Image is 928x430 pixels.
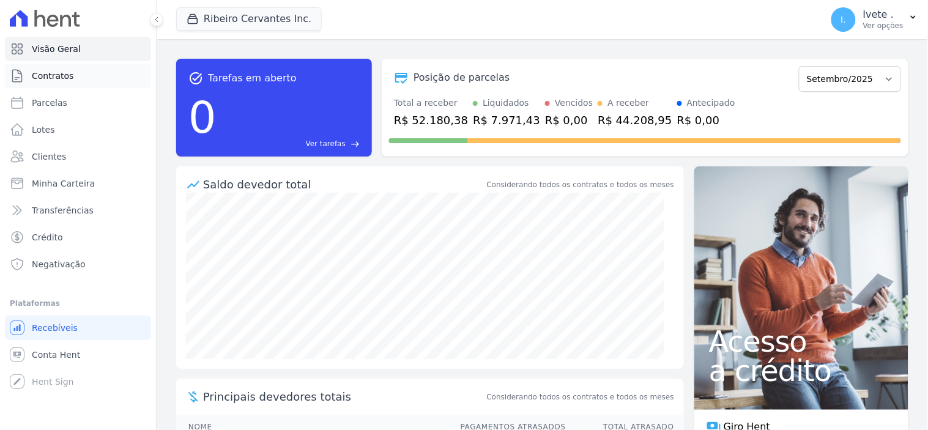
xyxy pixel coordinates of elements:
span: Negativação [32,258,86,270]
p: Ivete . [863,9,904,21]
a: Lotes [5,117,151,142]
p: Ver opções [863,21,904,31]
div: Posição de parcelas [414,70,510,85]
span: Lotes [32,124,55,136]
div: 0 [188,86,217,149]
a: Crédito [5,225,151,250]
a: Recebíveis [5,316,151,340]
span: Crédito [32,231,63,243]
a: Transferências [5,198,151,223]
span: task_alt [188,71,203,86]
span: Acesso [709,327,894,356]
div: Plataformas [10,296,146,311]
span: Contratos [32,70,73,82]
span: Minha Carteira [32,177,95,190]
span: Tarefas em aberto [208,71,297,86]
span: east [351,139,360,149]
div: R$ 44.208,95 [598,112,672,128]
span: Conta Hent [32,349,80,361]
a: Negativação [5,252,151,276]
div: A receber [607,97,649,109]
a: Conta Hent [5,343,151,367]
span: Parcelas [32,97,67,109]
div: Antecipado [687,97,735,109]
div: Total a receber [394,97,468,109]
span: Clientes [32,150,66,163]
span: Transferências [32,204,94,217]
a: Ver tarefas east [221,138,360,149]
span: Recebíveis [32,322,78,334]
div: Saldo devedor total [203,176,484,193]
a: Contratos [5,64,151,88]
span: Considerando todos os contratos e todos os meses [487,391,674,402]
div: Considerando todos os contratos e todos os meses [487,179,674,190]
button: I. Ivete . Ver opções [822,2,928,37]
a: Clientes [5,144,151,169]
span: Ver tarefas [306,138,346,149]
div: R$ 0,00 [545,112,593,128]
span: Visão Geral [32,43,81,55]
a: Visão Geral [5,37,151,61]
a: Minha Carteira [5,171,151,196]
div: Vencidos [555,97,593,109]
span: Principais devedores totais [203,388,484,405]
div: R$ 0,00 [677,112,735,128]
span: a crédito [709,356,894,385]
span: I. [841,15,847,24]
div: Liquidados [483,97,529,109]
div: R$ 52.180,38 [394,112,468,128]
div: R$ 7.971,43 [473,112,540,128]
button: Ribeiro Cervantes Inc. [176,7,322,31]
a: Parcelas [5,91,151,115]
